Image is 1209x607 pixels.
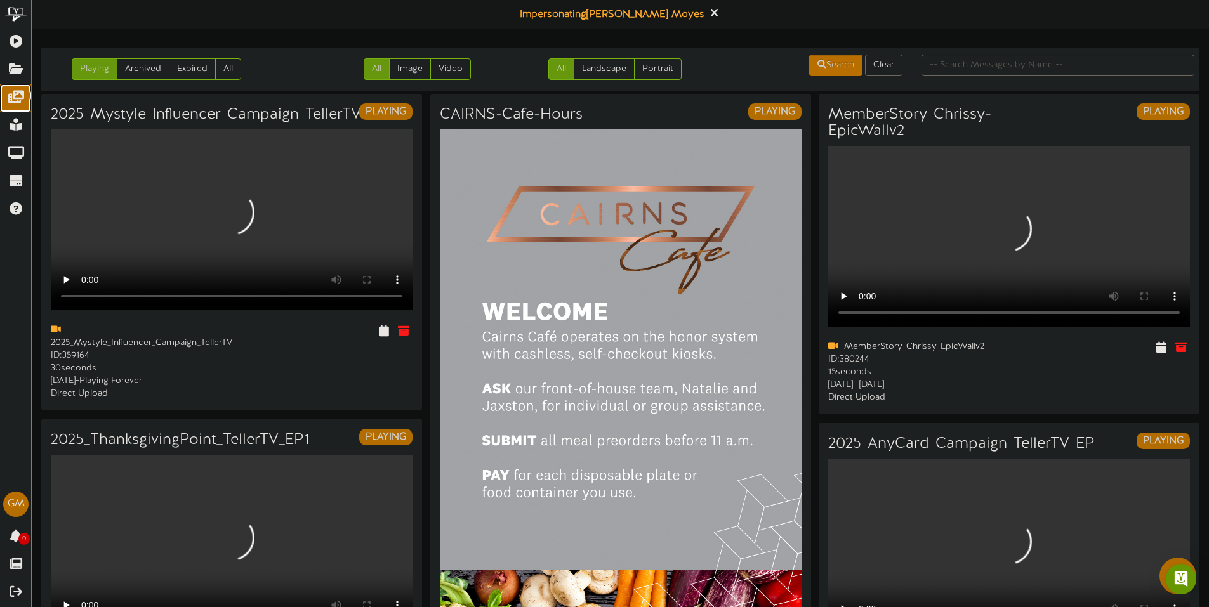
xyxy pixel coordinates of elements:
div: [DATE] - Playing Forever [51,375,222,388]
button: Clear [865,55,902,76]
video: Your browser does not support HTML5 video. [828,146,1190,327]
strong: PLAYING [755,106,795,117]
h3: 2025_AnyCard_Campaign_TellerTV_EP [828,436,1095,452]
strong: PLAYING [1143,435,1184,447]
a: Video [430,58,471,80]
h3: CAIRNS-Cafe-Hours [440,107,583,123]
h3: MemberStory_Chrissy-EpicWallv2 [828,107,1000,140]
a: Playing [72,58,117,80]
div: MemberStory_Chrissy-EpicWallv2 [828,341,1000,353]
div: Open Intercom Messenger [1166,564,1196,594]
div: Direct Upload [828,391,1000,404]
a: Landscape [574,58,635,80]
a: Archived [117,58,169,80]
button: Search [809,55,862,76]
div: [DATE] - [DATE] [828,379,1000,391]
a: Expired [169,58,216,80]
div: GM [3,492,29,517]
div: 2025_Mystyle_Influencer_Campaign_TellerTV [51,324,222,349]
a: All [215,58,241,80]
strong: PLAYING [366,106,406,117]
a: Portrait [634,58,682,80]
a: All [364,58,390,80]
h3: 2025_ThanksgivingPoint_TellerTV_EP1 [51,432,310,448]
strong: PLAYING [1143,106,1184,117]
div: ID: 380244 15 seconds [828,353,1000,379]
input: -- Search Messages by Name -- [922,55,1194,76]
strong: PLAYING [366,431,406,443]
div: ID: 359164 30 seconds [51,349,222,375]
div: Direct Upload [51,388,222,400]
span: 0 [18,533,30,545]
video: Your browser does not support HTML5 video. [51,129,413,310]
a: Image [389,58,431,80]
h3: 2025_Mystyle_Influencer_Campaign_TellerTV [51,107,361,123]
a: All [548,58,574,80]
